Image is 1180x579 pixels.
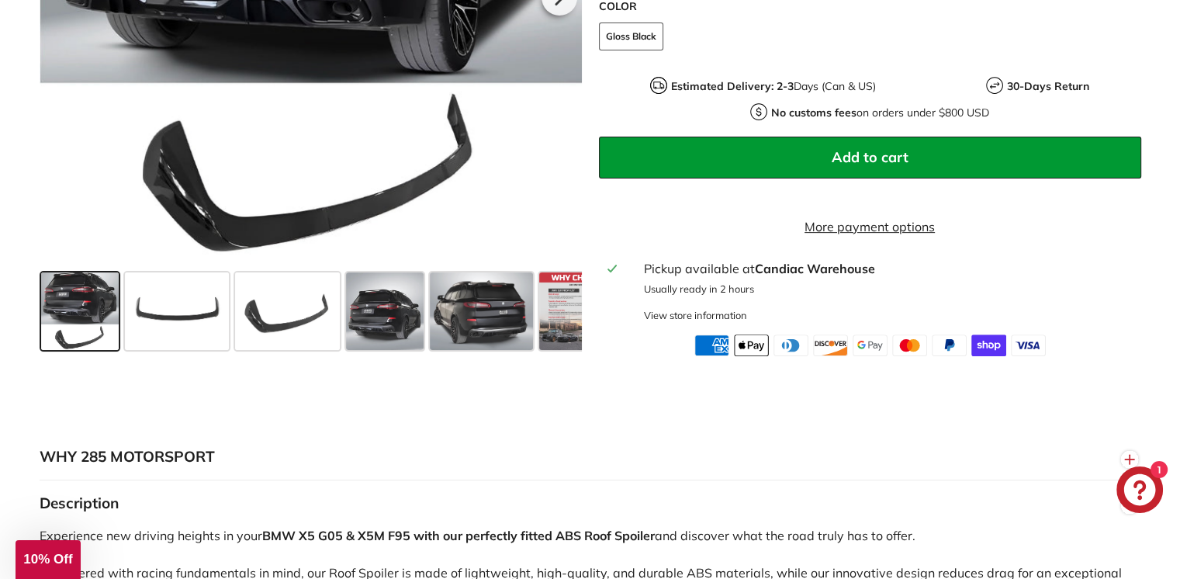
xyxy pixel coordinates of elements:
[643,259,1131,278] div: Pickup available at
[832,148,908,166] span: Add to cart
[773,335,808,356] img: diners_club
[853,335,888,356] img: google_pay
[892,335,927,356] img: master
[671,79,794,93] strong: Estimated Delivery: 2-3
[754,261,874,276] strong: Candiac Warehouse
[932,335,967,356] img: paypal
[40,480,1141,527] button: Description
[23,552,72,567] span: 10% Off
[813,335,848,356] img: discover
[643,308,746,323] div: View store information
[40,434,1141,480] button: WHY 285 MOTORSPORT
[694,335,729,356] img: american_express
[771,106,856,120] strong: No customs fees
[16,540,81,579] div: 10% Off
[1112,466,1168,517] inbox-online-store-chat: Shopify online store chat
[1007,79,1089,93] strong: 30-Days Return
[599,137,1141,179] button: Add to cart
[599,217,1141,236] a: More payment options
[734,335,769,356] img: apple_pay
[971,335,1006,356] img: shopify_pay
[262,528,655,543] strong: BMW X5 G05 & X5M F95 with our perfectly fitted ABS Roof Spoiler
[643,282,1131,296] p: Usually ready in 2 hours
[671,78,876,95] p: Days (Can & US)
[771,105,989,121] p: on orders under $800 USD
[1011,335,1046,356] img: visa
